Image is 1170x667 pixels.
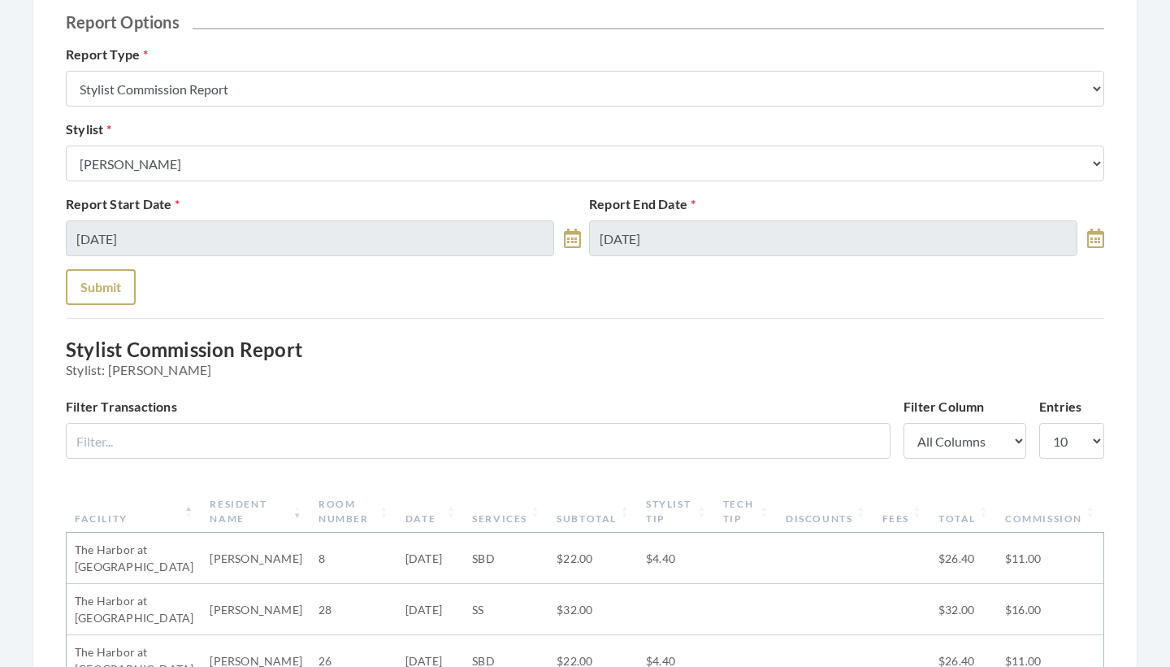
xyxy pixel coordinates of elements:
th: Facility: activate to sort column descending [67,490,201,533]
th: Subtotal: activate to sort column ascending [548,490,638,533]
label: Report Type [66,45,148,64]
label: Report Start Date [66,194,180,214]
td: SBD [464,533,548,584]
h3: Stylist Commission Report [66,338,1104,377]
th: Discounts: activate to sort column ascending [778,490,873,533]
td: [PERSON_NAME] [201,533,310,584]
input: Select Date [589,220,1077,256]
h2: Report Options [66,12,1104,32]
td: [DATE] [397,584,465,635]
input: Select Date [66,220,554,256]
td: SS [464,584,548,635]
label: Filter Column [903,397,985,416]
a: toggle [564,220,581,256]
td: $16.00 [997,584,1103,635]
th: Date: activate to sort column ascending [397,490,465,533]
label: Filter Transactions [66,397,177,416]
td: [PERSON_NAME] [201,584,310,635]
button: Submit [66,269,136,305]
td: 8 [310,533,397,584]
th: Room Number: activate to sort column ascending [310,490,397,533]
th: Commission: activate to sort column ascending [997,490,1103,533]
td: $4.40 [638,533,715,584]
th: Services: activate to sort column ascending [464,490,548,533]
th: Fees: activate to sort column ascending [874,490,930,533]
td: $32.00 [930,584,997,635]
td: $26.40 [930,533,997,584]
td: The Harbor at [GEOGRAPHIC_DATA] [67,533,201,584]
td: 28 [310,584,397,635]
a: toggle [1087,220,1104,256]
td: $11.00 [997,533,1103,584]
th: Tech Tip: activate to sort column ascending [715,490,778,533]
td: [DATE] [397,533,465,584]
th: Stylist Tip: activate to sort column ascending [638,490,715,533]
input: Filter... [66,423,890,459]
th: Total: activate to sort column ascending [930,490,997,533]
label: Entries [1039,397,1081,416]
span: Stylist: [PERSON_NAME] [66,362,1104,377]
label: Stylist [66,120,112,139]
td: $32.00 [548,584,638,635]
label: Report End Date [589,194,695,214]
th: Resident Name: activate to sort column ascending [201,490,310,533]
td: $22.00 [548,533,638,584]
td: The Harbor at [GEOGRAPHIC_DATA] [67,584,201,635]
